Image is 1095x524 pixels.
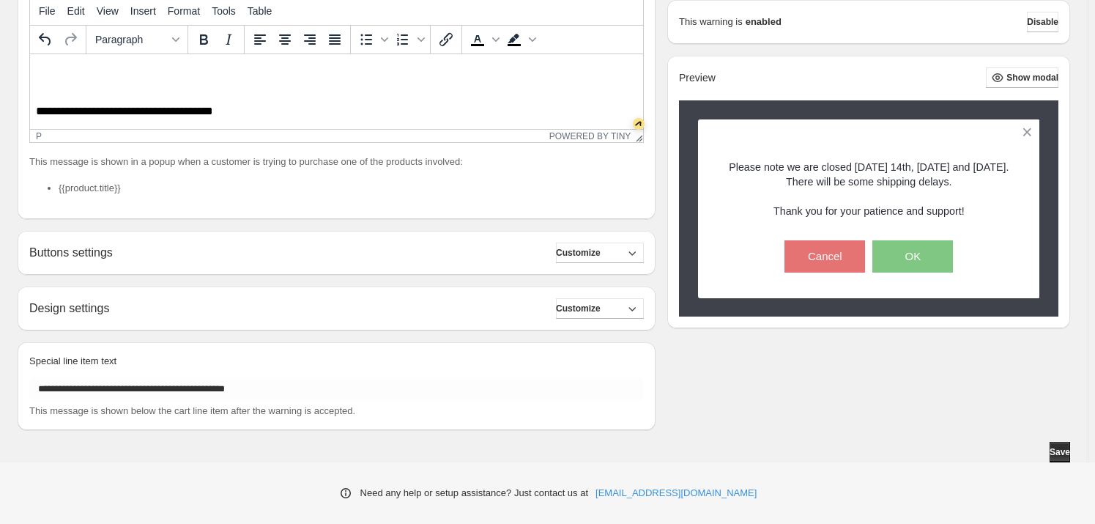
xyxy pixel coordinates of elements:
[556,247,601,259] span: Customize
[89,27,185,52] button: Formats
[29,246,113,259] h2: Buttons settings
[1027,12,1058,32] button: Disable
[33,27,58,52] button: Undo
[1006,72,1058,84] span: Show modal
[297,27,322,52] button: Align right
[465,27,502,52] div: Text color
[67,5,85,17] span: Edit
[322,27,347,52] button: Justify
[724,160,1014,189] p: Please note we are closed [DATE] 14th, [DATE] and [DATE]. There will be some shipping delays.
[784,240,865,273] button: Cancel
[1050,446,1070,458] span: Save
[595,486,757,501] a: [EMAIL_ADDRESS][DOMAIN_NAME]
[216,27,241,52] button: Italic
[29,355,116,366] span: Special line item text
[168,5,200,17] span: Format
[434,27,459,52] button: Insert/edit link
[30,54,643,129] iframe: Rich Text Area
[631,130,643,142] div: Resize
[556,243,644,263] button: Customize
[36,131,42,141] div: p
[1050,442,1070,462] button: Save
[29,301,109,315] h2: Design settings
[95,34,167,45] span: Paragraph
[212,5,236,17] span: Tools
[679,72,716,84] h2: Preview
[746,15,782,29] strong: enabled
[773,205,965,217] span: Thank you for your patience and support!
[58,27,83,52] button: Redo
[191,27,216,52] button: Bold
[248,5,272,17] span: Table
[130,5,156,17] span: Insert
[872,240,953,273] button: OK
[248,27,272,52] button: Align left
[390,27,427,52] div: Numbered list
[29,155,644,169] p: This message is shown in a popup when a customer is trying to purchase one of the products involved:
[556,298,644,319] button: Customize
[556,303,601,314] span: Customize
[272,27,297,52] button: Align center
[502,27,538,52] div: Background color
[354,27,390,52] div: Bullet list
[29,405,355,416] span: This message is shown below the cart line item after the warning is accepted.
[39,5,56,17] span: File
[986,67,1058,88] button: Show modal
[549,131,631,141] a: Powered by Tiny
[1027,16,1058,28] span: Disable
[97,5,119,17] span: View
[679,15,743,29] p: This warning is
[59,181,644,196] li: {{product.title}}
